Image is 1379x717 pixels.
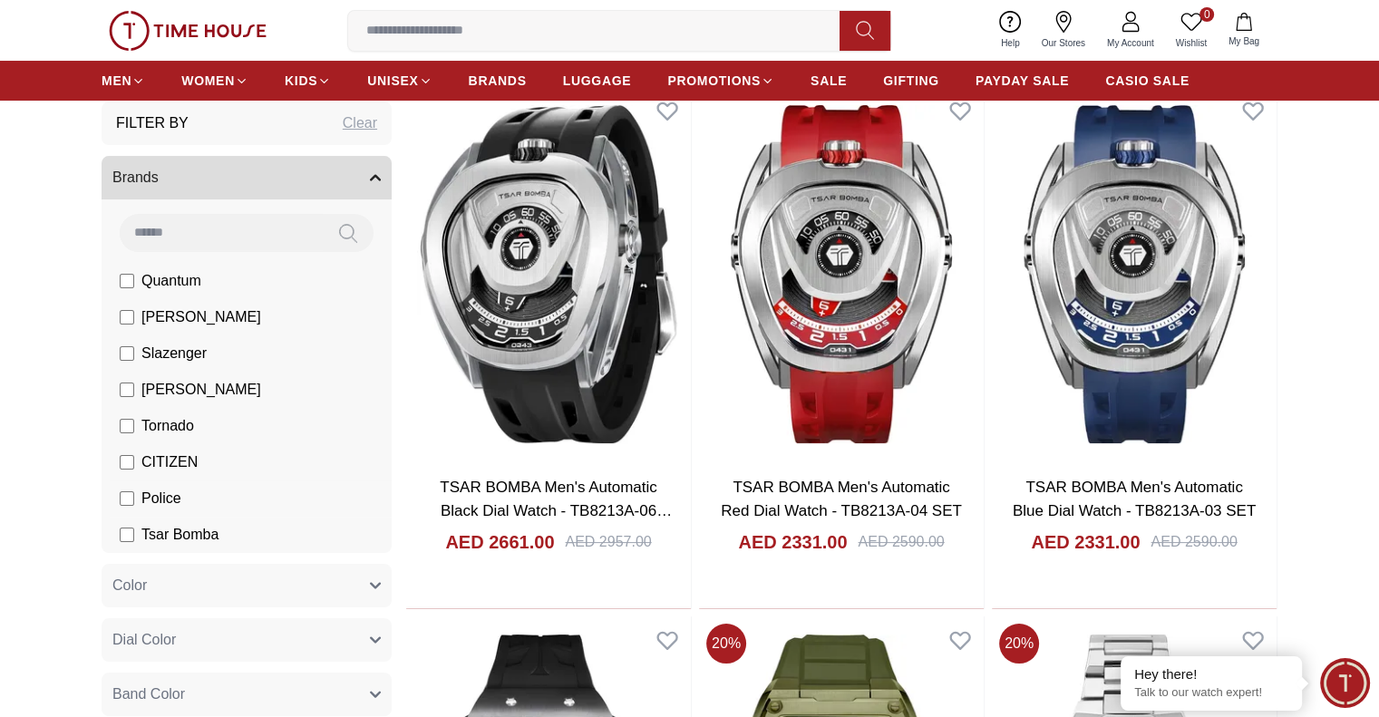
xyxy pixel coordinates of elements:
[994,36,1027,50] span: Help
[699,87,984,461] img: TSAR BOMBA Men's Automatic Red Dial Watch - TB8213A-04 SET
[667,72,761,90] span: PROMOTIONS
[112,683,185,705] span: Band Color
[1320,658,1370,708] div: Chat Widget
[102,673,392,716] button: Band Color
[285,72,317,90] span: KIDS
[1134,685,1288,701] p: Talk to our watch expert!
[141,270,201,292] span: Quantum
[1105,64,1190,97] a: CASIO SALE
[120,310,134,325] input: [PERSON_NAME]
[367,72,418,90] span: UNISEX
[563,64,632,97] a: LUGGAGE
[469,72,527,90] span: BRANDS
[1199,7,1214,22] span: 0
[992,87,1277,461] img: TSAR BOMBA Men's Automatic Blue Dial Watch - TB8213A-03 SET
[102,72,131,90] span: MEN
[120,419,134,433] input: Tornado
[990,7,1031,53] a: Help
[858,531,944,553] div: AED 2590.00
[120,491,134,506] input: Police
[721,479,962,519] a: TSAR BOMBA Men's Automatic Red Dial Watch - TB8213A-04 SET
[181,72,235,90] span: WOMEN
[1151,531,1237,553] div: AED 2590.00
[181,64,248,97] a: WOMEN
[109,11,267,51] img: ...
[112,629,176,651] span: Dial Color
[102,64,145,97] a: MEN
[102,618,392,662] button: Dial Color
[120,455,134,470] input: CITIZEN
[883,64,939,97] a: GIFTING
[141,524,219,546] span: Tsar Bomba
[1100,36,1161,50] span: My Account
[1218,9,1270,52] button: My Bag
[112,167,159,189] span: Brands
[120,528,134,542] input: Tsar Bomba
[706,624,746,664] span: 20 %
[343,112,377,134] div: Clear
[141,343,207,364] span: Slazenger
[445,529,554,555] h4: AED 2661.00
[563,72,632,90] span: LUGGAGE
[738,529,847,555] h4: AED 2331.00
[141,306,261,328] span: [PERSON_NAME]
[141,451,198,473] span: CITIZEN
[976,64,1069,97] a: PAYDAY SALE
[116,112,189,134] h3: Filter By
[565,531,651,553] div: AED 2957.00
[1034,36,1093,50] span: Our Stores
[141,379,261,401] span: [PERSON_NAME]
[120,274,134,288] input: Quantum
[102,156,392,199] button: Brands
[285,64,331,97] a: KIDS
[1165,7,1218,53] a: 0Wishlist
[811,72,847,90] span: SALE
[141,415,194,437] span: Tornado
[1105,72,1190,90] span: CASIO SALE
[976,72,1069,90] span: PAYDAY SALE
[999,624,1039,664] span: 20 %
[120,346,134,361] input: Slazenger
[120,383,134,397] input: [PERSON_NAME]
[1031,529,1140,555] h4: AED 2331.00
[102,564,392,607] button: Color
[1031,7,1096,53] a: Our Stores
[667,64,774,97] a: PROMOTIONS
[141,488,181,509] span: Police
[1013,479,1256,519] a: TSAR BOMBA Men's Automatic Blue Dial Watch - TB8213A-03 SET
[1169,36,1214,50] span: Wishlist
[883,72,939,90] span: GIFTING
[811,64,847,97] a: SALE
[469,64,527,97] a: BRANDS
[406,87,691,461] img: TSAR BOMBA Men's Automatic Black Dial Watch - TB8213A-06 SET
[367,64,432,97] a: UNISEX
[112,575,147,596] span: Color
[1134,665,1288,683] div: Hey there!
[1221,34,1267,48] span: My Bag
[440,479,672,542] a: TSAR BOMBA Men's Automatic Black Dial Watch - TB8213A-06 SET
